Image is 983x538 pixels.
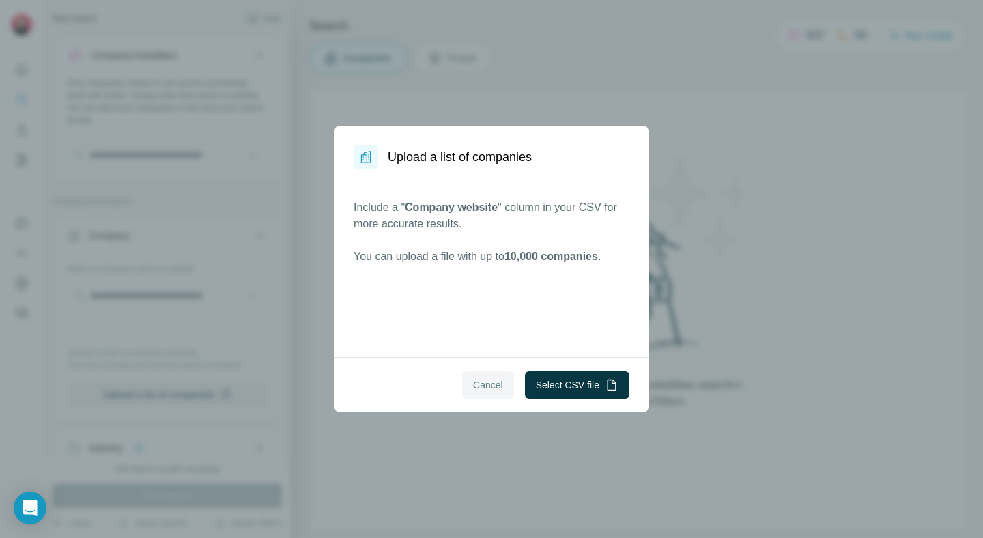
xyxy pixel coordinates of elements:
span: Company website [405,201,498,213]
span: 10,000 companies [504,251,598,262]
h1: Upload a list of companies [388,147,532,167]
button: Select CSV file [525,371,629,399]
p: You can upload a file with up to . [354,249,629,265]
button: Cancel [462,371,514,399]
p: Include a " " column in your CSV for more accurate results. [354,199,629,232]
span: Cancel [473,378,503,392]
div: Open Intercom Messenger [14,492,46,524]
